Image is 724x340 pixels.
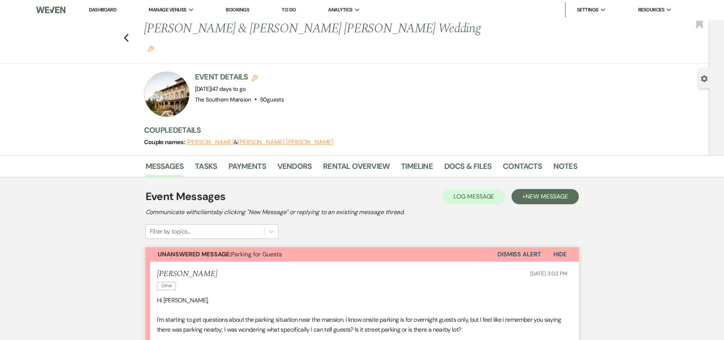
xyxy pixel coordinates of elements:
a: Notes [553,160,577,177]
a: Rental Overview [323,160,390,177]
span: Manage Venues [149,6,186,14]
span: | [211,85,246,93]
a: Tasks [195,160,217,177]
p: Hi [PERSON_NAME], [157,296,567,305]
span: The Southern Mansion [195,96,251,103]
span: Hide [553,250,567,258]
a: Payments [228,160,266,177]
a: Messages [146,160,184,177]
a: To Do [282,6,296,13]
span: Resources [638,6,664,14]
h3: Couple Details [144,125,570,135]
span: Other [157,282,176,290]
img: Weven Logo [36,2,65,18]
button: Log Message [443,189,505,204]
button: [PERSON_NAME] [PERSON_NAME] [238,139,333,145]
span: Analytics [328,6,352,14]
span: [DATE] 3:02 PM [530,270,567,277]
a: Docs & Files [444,160,491,177]
span: 50 guests [260,96,284,103]
button: +New Message [512,189,578,204]
span: Settings [577,6,599,14]
strong: Unanswered Message: [158,250,231,258]
button: Open lead details [701,75,708,82]
span: 47 days to go [212,85,246,93]
p: I'm starting to get questions about the parking situation near the mansion. I know onsite parking... [157,315,567,334]
a: Vendors [277,160,312,177]
a: Contacts [503,160,542,177]
a: Bookings [226,6,249,14]
span: & [187,138,333,146]
a: Timeline [401,160,433,177]
button: Dismiss Alert [497,247,541,262]
h5: [PERSON_NAME] [157,269,217,279]
span: Log Message [453,192,494,200]
button: Unanswered Message:Parking for Guests [146,247,497,262]
button: Hide [541,247,579,262]
h2: Communicate with clients by clicking "New Message" or replying to an existing message thread. [146,208,579,217]
h3: Event Details [195,71,284,82]
a: Dashboard [89,6,116,13]
span: Couple names: [144,138,187,146]
h1: Event Messages [146,189,226,205]
button: Edit [148,45,154,52]
span: Parking for Guests [158,250,282,258]
div: Filter by topics... [150,227,190,236]
h1: [PERSON_NAME] & [PERSON_NAME] [PERSON_NAME] Wedding [144,20,485,56]
span: New Message [526,192,568,200]
button: [PERSON_NAME] [187,139,234,145]
span: [DATE] [195,85,246,93]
